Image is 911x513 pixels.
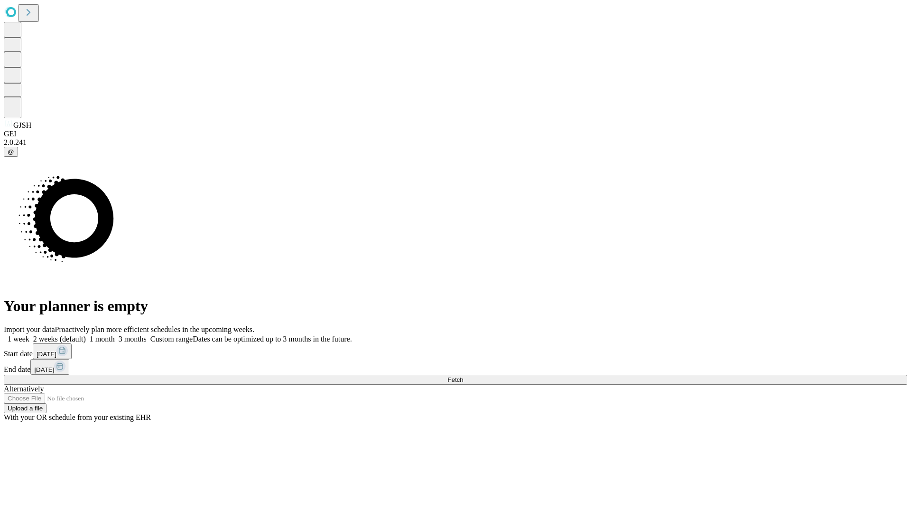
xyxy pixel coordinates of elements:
div: Start date [4,343,907,359]
span: 1 month [90,335,115,343]
span: Fetch [447,376,463,383]
button: [DATE] [30,359,69,375]
span: [DATE] [34,366,54,373]
h1: Your planner is empty [4,297,907,315]
span: Dates can be optimized up to 3 months in the future. [193,335,352,343]
span: Custom range [150,335,193,343]
button: Fetch [4,375,907,385]
button: Upload a file [4,403,46,413]
div: GEI [4,130,907,138]
span: [DATE] [37,351,56,358]
span: 2 weeks (default) [33,335,86,343]
span: Proactively plan more efficient schedules in the upcoming weeks. [55,325,254,333]
span: @ [8,148,14,155]
span: GJSH [13,121,31,129]
span: With your OR schedule from your existing EHR [4,413,151,421]
span: 1 week [8,335,29,343]
div: 2.0.241 [4,138,907,147]
span: 3 months [119,335,147,343]
span: Import your data [4,325,55,333]
button: [DATE] [33,343,72,359]
span: Alternatively [4,385,44,393]
button: @ [4,147,18,157]
div: End date [4,359,907,375]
